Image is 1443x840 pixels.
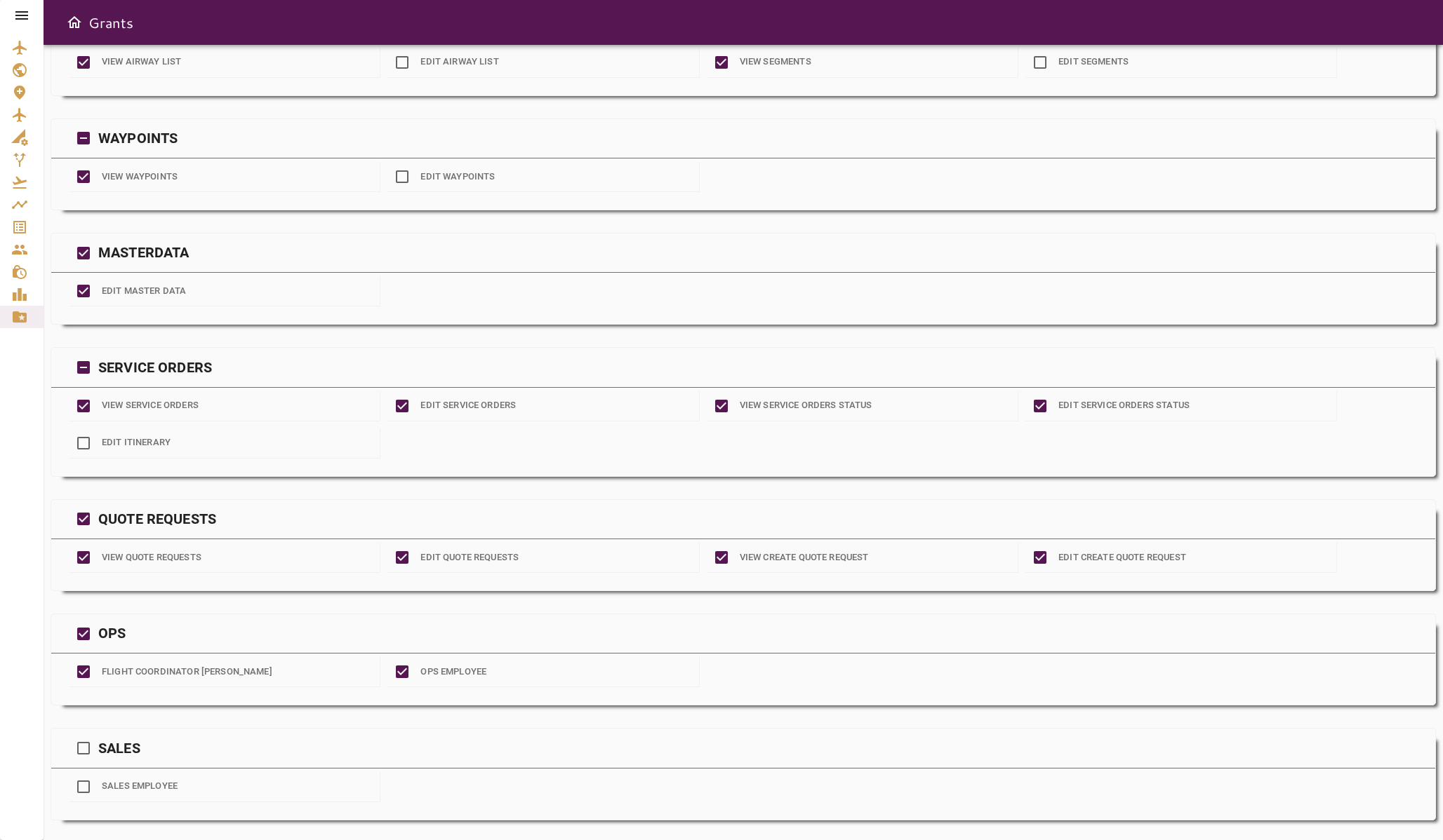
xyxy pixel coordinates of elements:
[102,436,171,449] p: EDIT ITINERARY
[102,55,181,69] p: VIEW AIRWAY LIST
[420,399,516,412] p: EDIT SERVICE ORDERS
[420,170,495,184] p: EDIT WAYPOINTS
[102,780,178,793] p: SALES EMPLOYEE
[420,665,486,679] p: OPS EMPLOYEE
[740,55,811,69] p: VIEW SEGMENTS
[102,551,201,564] p: VIEW QUOTE REQUESTS
[98,623,126,644] h1: OPS
[98,128,178,149] h1: WAYPOINTS
[102,399,199,412] p: VIEW SERVICE ORDERS
[88,11,133,34] h6: Grants
[98,509,216,529] h1: QUOTE REQUESTS
[98,738,140,759] h1: SALES
[102,285,186,298] p: EDIT MASTER DATA
[102,665,272,679] p: FLIGHT COORDINATOR [PERSON_NAME]
[1058,551,1186,564] p: EDIT CREATE QUOTE REQUEST
[1058,55,1129,69] p: EDIT SEGMENTS
[740,399,872,412] p: VIEW SERVICE ORDERS STATUS
[420,55,498,69] p: EDIT AIRWAY LIST
[98,243,189,263] h1: MASTERDATA
[98,358,212,378] h1: SERVICE ORDERS
[1058,399,1190,412] p: EDIT SERVICE ORDERS STATUS
[420,551,519,564] p: EDIT QUOTE REQUESTS
[740,551,869,564] p: VIEW CREATE QUOTE REQUEST
[102,170,178,184] p: VIEW WAYPOINTS
[60,8,88,36] button: Open drawer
